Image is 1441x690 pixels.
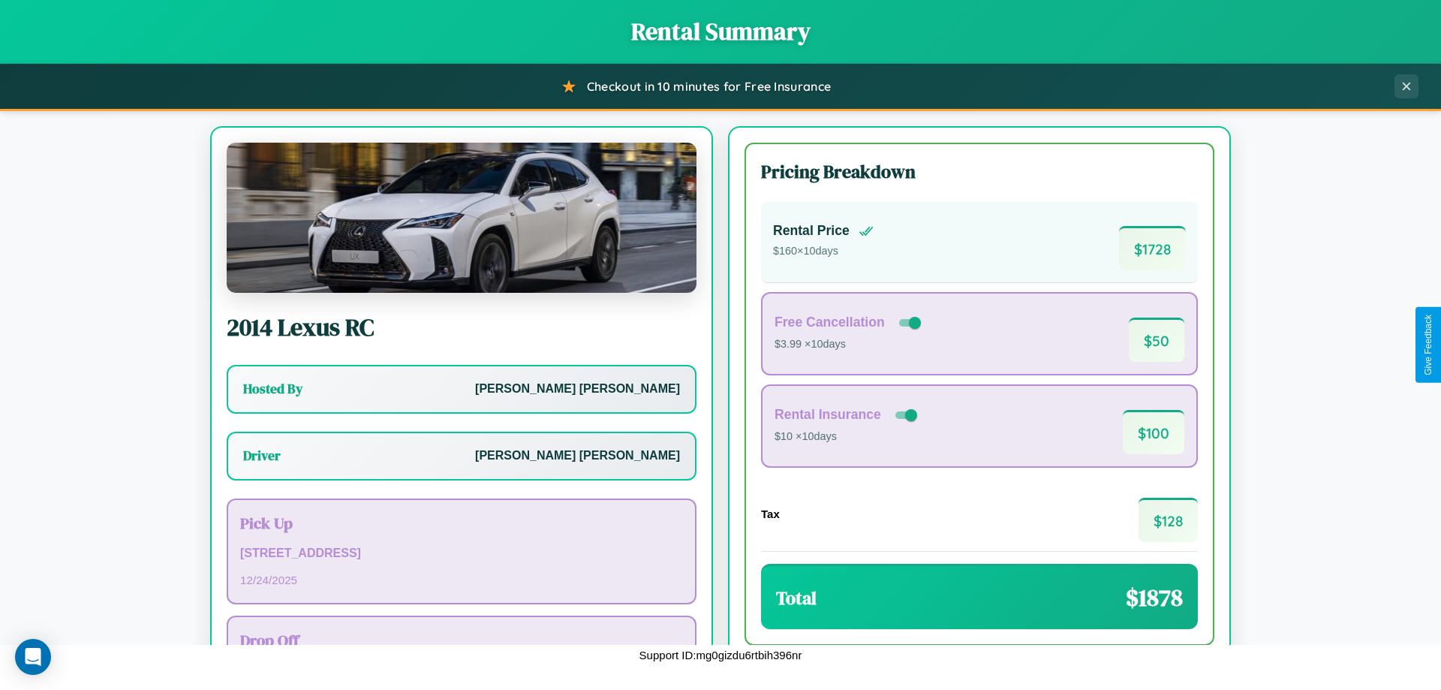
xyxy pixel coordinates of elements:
[227,311,696,344] h2: 2014 Lexus RC
[1423,315,1433,375] div: Give Feedback
[775,315,885,330] h4: Free Cancellation
[240,512,683,534] h3: Pick Up
[1139,498,1198,542] span: $ 128
[761,508,780,520] h4: Tax
[775,427,920,447] p: $10 × 10 days
[587,79,831,94] span: Checkout in 10 minutes for Free Insurance
[475,445,680,467] p: [PERSON_NAME] [PERSON_NAME]
[15,639,51,675] div: Open Intercom Messenger
[243,380,302,398] h3: Hosted By
[775,407,881,423] h4: Rental Insurance
[1129,318,1184,362] span: $ 50
[1123,410,1184,454] span: $ 100
[776,586,817,610] h3: Total
[1119,226,1186,270] span: $ 1728
[1126,581,1183,614] span: $ 1878
[243,447,281,465] h3: Driver
[639,645,802,665] p: Support ID: mg0gizdu6rtbih396nr
[775,335,924,354] p: $3.99 × 10 days
[240,629,683,651] h3: Drop Off
[773,242,874,261] p: $ 160 × 10 days
[761,159,1198,184] h3: Pricing Breakdown
[15,15,1426,48] h1: Rental Summary
[227,143,696,293] img: Lexus RC
[475,378,680,400] p: [PERSON_NAME] [PERSON_NAME]
[240,570,683,590] p: 12 / 24 / 2025
[240,543,683,565] p: [STREET_ADDRESS]
[773,223,850,239] h4: Rental Price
